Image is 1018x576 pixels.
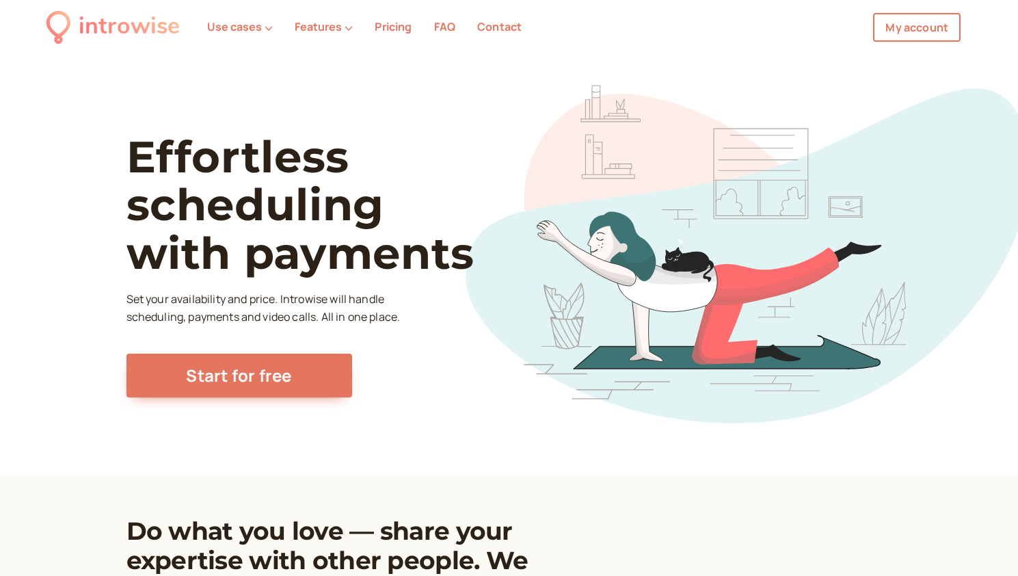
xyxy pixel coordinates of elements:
[207,21,273,33] button: Use cases
[126,354,352,397] a: Start for free
[295,21,353,33] button: Features
[126,291,404,326] p: Set your availability and price. Introwise will handle scheduling, payments and video calls. All ...
[126,133,524,277] h1: Effortless scheduling with payments
[873,13,961,42] a: My account
[46,8,180,46] a: introwise
[477,19,522,34] a: Contact
[375,19,412,34] a: Pricing
[434,19,455,34] a: FAQ
[950,510,1018,576] iframe: Chat Widget
[79,8,180,46] div: introwise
